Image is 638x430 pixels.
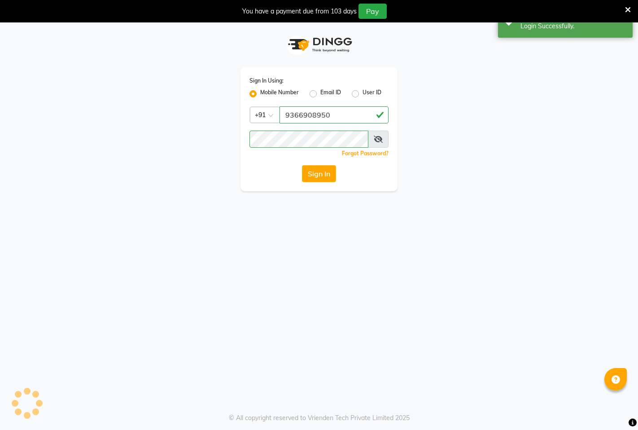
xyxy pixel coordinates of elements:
[283,31,355,58] img: logo1.svg
[249,131,368,148] input: Username
[249,77,284,85] label: Sign In Using:
[280,106,389,123] input: Username
[520,22,626,31] div: Login Successfully.
[600,394,629,421] iframe: chat widget
[358,4,387,19] button: Pay
[363,88,381,99] label: User ID
[320,88,341,99] label: Email ID
[302,165,336,182] button: Sign In
[260,88,299,99] label: Mobile Number
[342,150,389,157] a: Forgot Password?
[242,7,357,16] div: You have a payment due from 103 days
